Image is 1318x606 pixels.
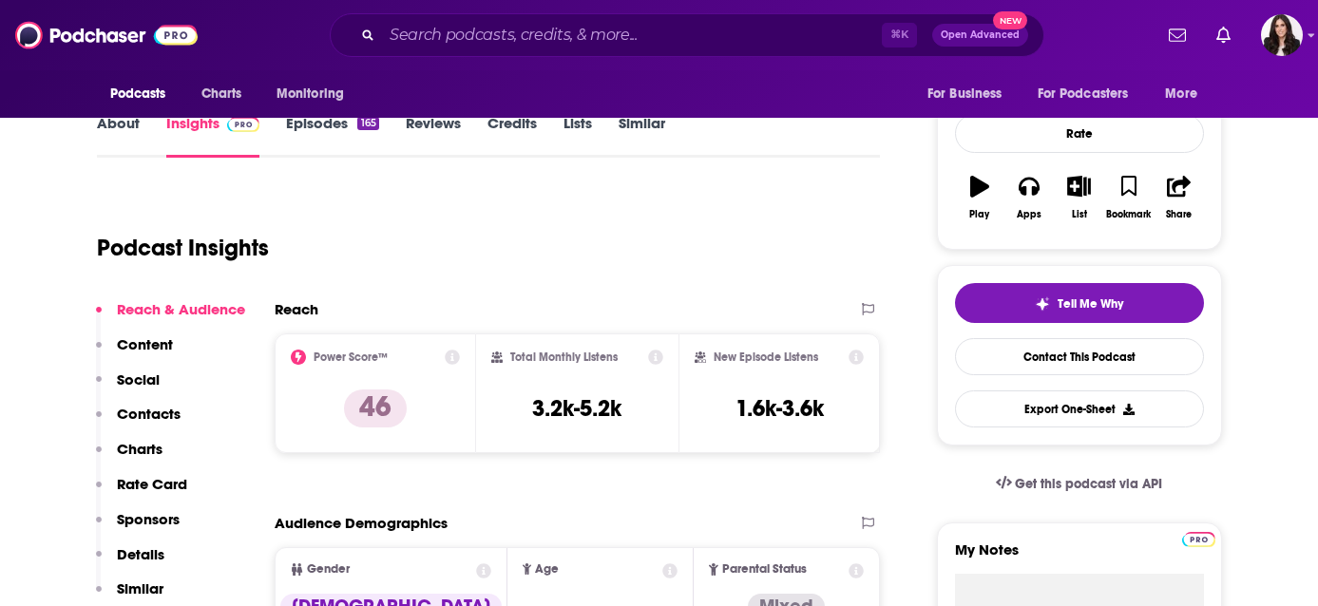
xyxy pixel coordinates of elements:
div: 165 [357,117,378,130]
button: Charts [96,440,162,475]
button: open menu [914,76,1026,112]
h3: 1.6k-3.6k [735,394,824,423]
span: Age [535,563,559,576]
button: Contacts [96,405,181,440]
span: For Business [927,81,1003,107]
span: ⌘ K [882,23,917,47]
p: Details [117,545,164,563]
button: Show profile menu [1261,14,1303,56]
p: Reach & Audience [117,300,245,318]
span: Parental Status [722,563,807,576]
div: Bookmark [1106,209,1151,220]
h2: Reach [275,300,318,318]
img: Podchaser - Follow, Share and Rate Podcasts [15,17,198,53]
input: Search podcasts, credits, & more... [382,20,882,50]
img: Podchaser Pro [1182,532,1215,547]
h2: New Episode Listens [714,350,818,364]
a: InsightsPodchaser Pro [166,114,260,158]
a: Pro website [1182,529,1215,547]
a: About [97,114,140,158]
div: List [1072,209,1087,220]
button: Apps [1004,163,1054,232]
div: Apps [1017,209,1041,220]
button: Content [96,335,173,370]
button: open menu [1025,76,1156,112]
a: Episodes165 [286,114,378,158]
span: Open Advanced [941,30,1020,40]
div: Share [1166,209,1192,220]
h3: 3.2k-5.2k [532,394,621,423]
p: 46 [344,389,407,427]
button: List [1054,163,1103,232]
h2: Total Monthly Listens [510,350,618,364]
button: open menu [263,76,369,112]
div: Search podcasts, credits, & more... [330,13,1044,57]
a: Show notifications dropdown [1209,19,1238,51]
a: Lists [563,114,592,158]
h2: Power Score™ [314,350,388,364]
h1: Podcast Insights [97,234,269,262]
span: For Podcasters [1038,81,1129,107]
span: Charts [201,81,242,107]
span: Podcasts [110,81,166,107]
button: Open AdvancedNew [932,24,1028,47]
a: Credits [487,114,537,158]
a: Reviews [406,114,461,158]
button: Play [955,163,1004,232]
h2: Audience Demographics [275,514,448,532]
span: Tell Me Why [1058,296,1123,312]
img: tell me why sparkle [1035,296,1050,312]
img: User Profile [1261,14,1303,56]
button: Export One-Sheet [955,390,1204,427]
button: Details [96,545,164,580]
p: Rate Card [117,475,187,493]
p: Sponsors [117,510,180,528]
span: Get this podcast via API [1015,476,1162,492]
span: Monitoring [277,81,344,107]
a: Contact This Podcast [955,338,1204,375]
a: Similar [619,114,665,158]
button: Sponsors [96,510,180,545]
p: Similar [117,579,163,597]
p: Charts [117,440,162,458]
a: Get this podcast via API [981,461,1178,507]
button: tell me why sparkleTell Me Why [955,283,1204,323]
button: Social [96,370,160,406]
span: Gender [307,563,350,576]
span: New [993,11,1027,29]
a: Show notifications dropdown [1161,19,1194,51]
div: Play [969,209,989,220]
p: Social [117,370,160,388]
button: open menu [97,76,191,112]
span: More [1165,81,1197,107]
a: Charts [189,76,254,112]
button: Rate Card [96,475,187,510]
button: Share [1154,163,1203,232]
button: Reach & Audience [96,300,245,335]
div: Rate [955,114,1204,153]
button: open menu [1152,76,1221,112]
label: My Notes [955,540,1204,574]
p: Content [117,335,173,353]
p: Contacts [117,405,181,423]
span: Logged in as RebeccaShapiro [1261,14,1303,56]
button: Bookmark [1104,163,1154,232]
img: Podchaser Pro [227,117,260,132]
